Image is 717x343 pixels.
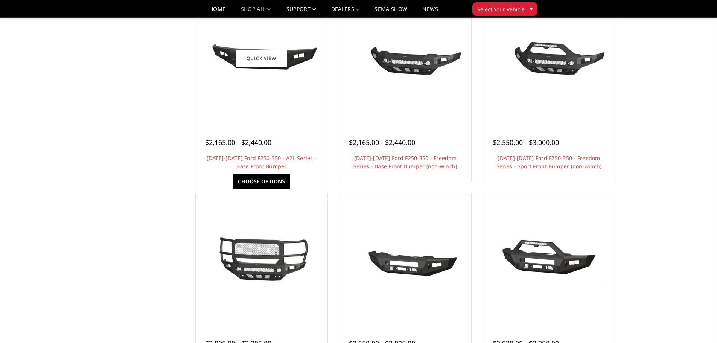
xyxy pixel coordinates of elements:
[233,174,290,189] a: Choose Options
[374,6,407,17] a: SEMA Show
[353,154,457,170] a: [DATE]-[DATE] Ford F250-350 - Freedom Series - Base Front Bumper (non-winch)
[205,138,271,147] span: $2,165.00 - $2,440.00
[236,49,287,67] a: Quick view
[493,138,559,147] span: $2,550.00 - $3,000.00
[530,5,533,13] span: ▾
[207,154,317,170] a: [DATE]-[DATE] Ford F250-350 - A2L Series - Base Front Bumper
[241,6,271,17] a: shop all
[201,30,322,86] img: 2023-2025 Ford F250-350 - A2L Series - Base Front Bumper
[349,138,415,147] span: $2,165.00 - $2,440.00
[489,30,609,87] img: 2023-2025 Ford F250-350 - Freedom Series - Sport Front Bumper (non-winch)
[496,154,602,170] a: [DATE]-[DATE] Ford F250-350 - Freedom Series - Sport Front Bumper (non-winch)
[477,5,525,13] span: Select Your Vehicle
[209,6,225,17] a: Home
[422,6,438,17] a: News
[485,195,613,323] a: 2023-2025 Ford F250-350-A2 Series-Sport Front Bumper (winch mount) 2023-2025 Ford F250-350-A2 Ser...
[198,195,326,323] a: 2023-2025 Ford F250-350 - Freedom Series - Extreme Front Bumper 2023-2025 Ford F250-350 - Freedom...
[341,195,469,323] a: 2023-2025 Ford F250-350-A2 Series-Base Front Bumper (winch mount) 2023-2025 Ford F250-350-A2 Seri...
[331,6,360,17] a: Dealers
[286,6,316,17] a: Support
[472,2,537,16] button: Select Your Vehicle
[679,307,717,343] iframe: Chat Widget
